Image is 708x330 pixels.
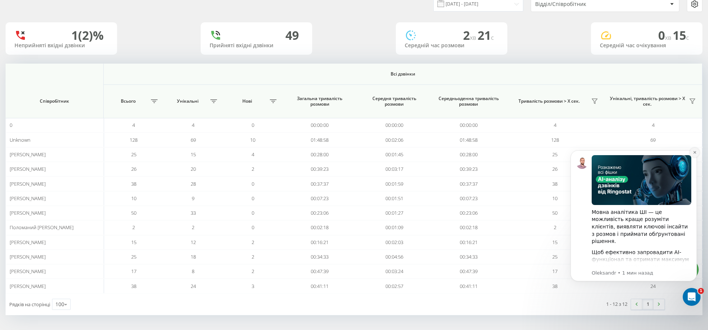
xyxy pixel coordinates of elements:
[463,27,478,43] span: 2
[673,27,689,43] span: 15
[131,283,136,289] span: 38
[192,195,194,202] span: 9
[282,176,357,191] td: 00:37:37
[357,264,431,279] td: 00:03:24
[10,224,74,231] span: Поломаний [PERSON_NAME]
[210,42,303,49] div: Прийняті вхідні дзвінки
[551,137,559,143] span: 128
[10,195,46,202] span: [PERSON_NAME]
[431,279,506,293] td: 00:41:11
[357,162,431,176] td: 00:03:17
[131,151,136,158] span: 25
[191,137,196,143] span: 69
[55,301,64,308] div: 100
[227,98,268,104] span: Нові
[10,239,46,246] span: [PERSON_NAME]
[252,253,254,260] span: 2
[357,206,431,220] td: 00:01:27
[282,235,357,250] td: 00:16:21
[10,151,46,158] span: [PERSON_NAME]
[364,96,424,107] span: Середня тривалість розмови
[131,166,136,172] span: 26
[552,166,557,172] span: 26
[282,118,357,132] td: 00:00:00
[131,253,136,260] span: 25
[252,239,254,246] span: 2
[552,253,557,260] span: 25
[554,122,556,128] span: 4
[131,239,136,246] span: 15
[431,264,506,279] td: 00:47:39
[191,180,196,187] span: 28
[357,279,431,293] td: 00:02:57
[552,195,557,202] span: 10
[431,132,506,147] td: 01:48:58
[357,220,431,235] td: 00:01:09
[282,191,357,206] td: 00:07:23
[282,250,357,264] td: 00:34:33
[405,42,498,49] div: Середній час розмови
[658,27,673,43] span: 0
[439,96,499,107] span: Середньоденна тривалість розмови
[282,162,357,176] td: 00:39:23
[559,139,708,310] iframe: Intercom notifications сообщение
[191,253,196,260] span: 18
[552,151,557,158] span: 25
[137,71,669,77] span: Всі дзвінки
[357,250,431,264] td: 00:04:56
[10,122,12,128] span: 0
[282,220,357,235] td: 00:02:18
[282,206,357,220] td: 00:23:06
[552,239,557,246] span: 15
[252,283,254,289] span: 3
[192,268,194,275] span: 8
[608,96,687,107] span: Унікальні, тривалість розмови > Х сек.
[252,209,254,216] span: 0
[290,96,350,107] span: Загальна тривалість розмови
[131,195,136,202] span: 10
[191,283,196,289] span: 24
[282,264,357,279] td: 00:47:39
[130,137,138,143] span: 128
[191,209,196,216] span: 33
[535,1,624,7] div: Відділ/Співробітник
[252,166,254,172] span: 2
[10,268,46,275] span: [PERSON_NAME]
[285,28,299,42] div: 49
[698,288,704,294] span: 1
[683,288,701,306] iframe: Intercom live chat
[131,180,136,187] span: 38
[431,206,506,220] td: 00:23:06
[9,301,50,308] span: Рядків на сторінці
[252,224,254,231] span: 0
[167,98,208,104] span: Унікальні
[552,283,557,289] span: 38
[10,137,30,143] span: Unknown
[650,137,656,143] span: 69
[132,122,135,128] span: 4
[431,220,506,235] td: 00:02:18
[431,176,506,191] td: 00:37:37
[107,98,148,104] span: Всього
[10,166,46,172] span: [PERSON_NAME]
[282,132,357,147] td: 01:48:58
[14,42,108,49] div: Неприйняті вхідні дзвінки
[14,98,95,104] span: Співробітник
[665,33,673,42] span: хв
[431,235,506,250] td: 00:16:21
[131,268,136,275] span: 17
[192,122,194,128] span: 4
[191,166,196,172] span: 20
[132,224,135,231] span: 2
[431,147,506,162] td: 00:28:00
[10,253,46,260] span: [PERSON_NAME]
[252,122,254,128] span: 0
[357,118,431,132] td: 00:00:00
[510,98,589,104] span: Тривалість розмови > Х сек.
